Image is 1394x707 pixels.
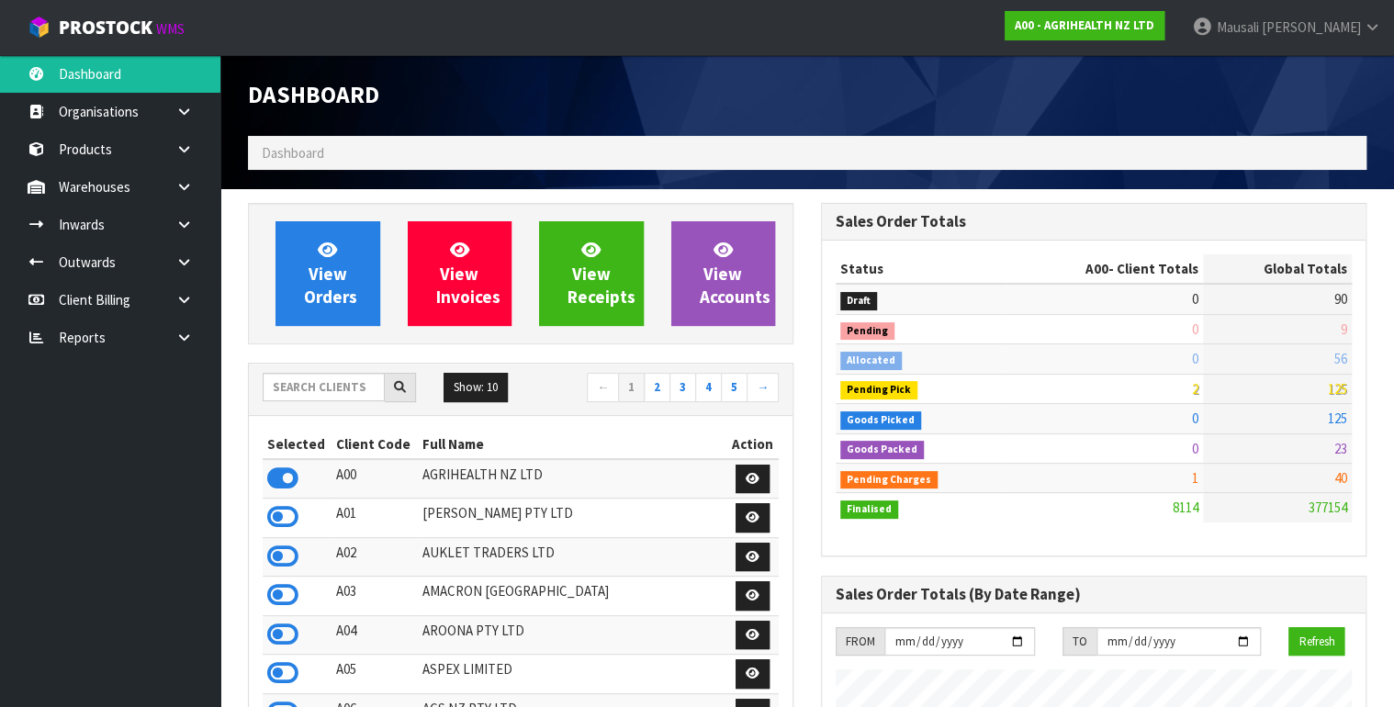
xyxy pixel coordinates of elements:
td: AUKLET TRADERS LTD [417,537,726,577]
span: 0 [1192,350,1198,367]
span: 125 [1328,380,1347,398]
span: View Accounts [700,239,770,308]
span: View Invoices [436,239,500,308]
th: Global Totals [1203,254,1352,284]
th: Action [726,430,779,459]
h3: Sales Order Totals (By Date Range) [836,586,1352,603]
span: Goods Picked [840,411,921,430]
h3: Sales Order Totals [836,213,1352,230]
a: 3 [669,373,696,402]
td: AMACRON [GEOGRAPHIC_DATA] [417,577,726,616]
td: A04 [332,615,417,655]
span: 1 [1192,469,1198,487]
td: AGRIHEALTH NZ LTD [417,459,726,499]
span: Allocated [840,352,902,370]
span: Dashboard [262,144,324,162]
a: ViewOrders [275,221,380,326]
span: Pending Charges [840,471,938,489]
strong: A00 - AGRIHEALTH NZ LTD [1015,17,1154,33]
img: cube-alt.png [28,16,51,39]
a: ViewInvoices [408,221,512,326]
span: Pending Pick [840,381,917,399]
td: A02 [332,537,417,577]
a: 1 [618,373,645,402]
a: → [747,373,779,402]
td: A00 [332,459,417,499]
nav: Page navigation [534,373,779,405]
a: 4 [695,373,722,402]
a: A00 - AGRIHEALTH NZ LTD [1005,11,1164,40]
span: 8114 [1173,499,1198,516]
th: Status [836,254,1006,284]
span: 56 [1334,350,1347,367]
a: ← [587,373,619,402]
span: 0 [1192,320,1198,338]
span: [PERSON_NAME] [1261,18,1360,36]
span: Goods Packed [840,441,924,459]
span: 0 [1192,290,1198,308]
span: 40 [1334,469,1347,487]
th: - Client Totals [1006,254,1203,284]
span: 9 [1341,320,1347,338]
span: Pending [840,322,894,341]
td: A03 [332,577,417,616]
span: 377154 [1309,499,1347,516]
span: Finalised [840,500,898,519]
button: Show: 10 [444,373,508,402]
span: View Receipts [568,239,635,308]
th: Client Code [332,430,417,459]
span: 125 [1328,410,1347,427]
td: AROONA PTY LTD [417,615,726,655]
span: 2 [1192,380,1198,398]
input: Search clients [263,373,385,401]
div: FROM [836,627,884,656]
span: Mausali [1216,18,1258,36]
span: 23 [1334,440,1347,457]
th: Full Name [417,430,726,459]
button: Refresh [1288,627,1344,656]
span: A00 [1085,260,1108,277]
span: Draft [840,292,877,310]
small: WMS [156,20,185,38]
span: 0 [1192,410,1198,427]
td: A05 [332,655,417,694]
th: Selected [263,430,332,459]
a: ViewAccounts [671,221,776,326]
td: [PERSON_NAME] PTY LTD [417,499,726,538]
span: View Orders [304,239,357,308]
span: Dashboard [248,80,379,109]
td: ASPEX LIMITED [417,655,726,694]
a: ViewReceipts [539,221,644,326]
a: 5 [721,373,748,402]
span: ProStock [59,16,152,39]
a: 2 [644,373,670,402]
span: 0 [1192,440,1198,457]
span: 90 [1334,290,1347,308]
div: TO [1062,627,1096,656]
td: A01 [332,499,417,538]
